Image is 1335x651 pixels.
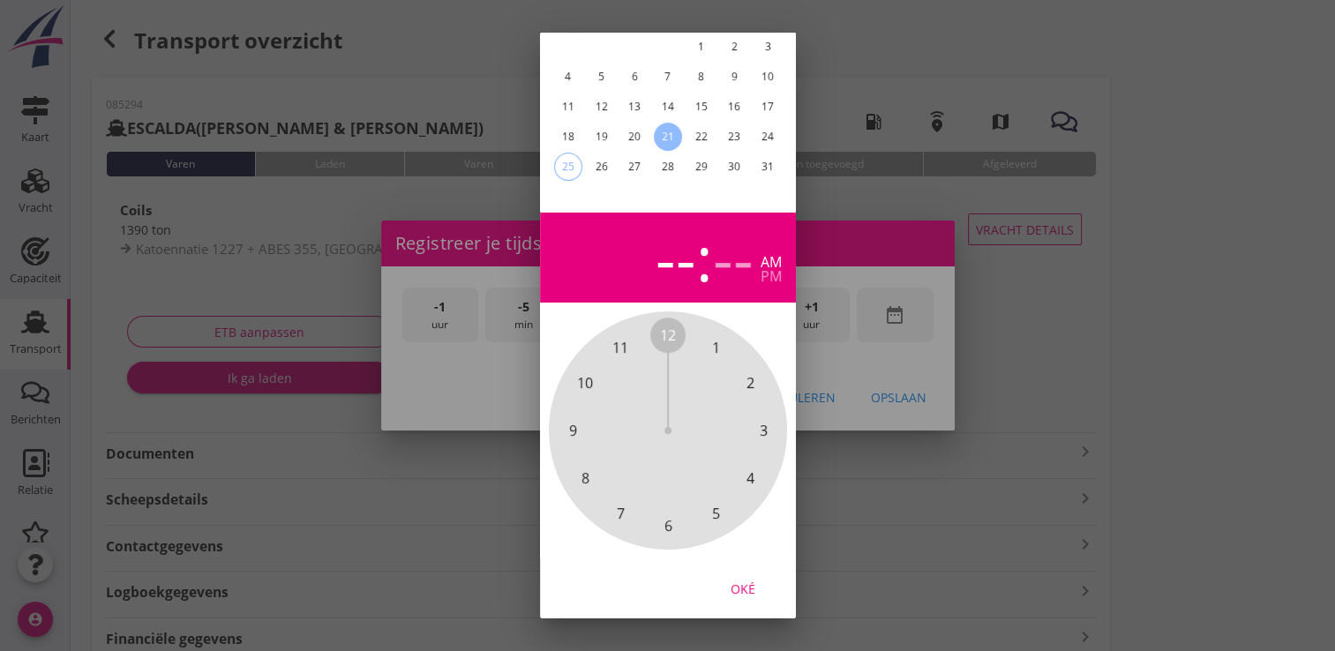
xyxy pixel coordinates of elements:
[653,123,681,151] button: 21
[720,33,748,61] button: 2
[686,63,715,91] button: 8
[704,572,782,604] button: Oké
[620,63,649,91] button: 6
[720,123,748,151] button: 23
[713,227,754,288] div: --
[754,63,782,91] button: 10
[711,337,719,358] span: 1
[620,153,649,181] button: 27
[653,153,681,181] button: 28
[577,372,593,393] span: 10
[720,93,748,121] button: 16
[660,325,676,346] span: 12
[568,420,576,441] span: 9
[620,123,649,151] button: 20
[686,123,715,151] button: 22
[554,153,581,180] div: 25
[653,93,681,121] button: 14
[653,63,681,91] button: 7
[754,33,782,61] button: 3
[686,93,715,121] button: 15
[686,153,715,181] button: 29
[718,579,768,597] div: Oké
[664,515,671,536] span: 6
[616,502,624,523] span: 7
[553,123,581,151] button: 18
[553,63,581,91] button: 4
[761,255,782,269] div: am
[754,123,782,151] button: 24
[759,420,767,441] span: 3
[587,123,615,151] button: 19
[656,227,696,288] div: --
[620,93,649,121] button: 13
[746,372,754,393] span: 2
[746,468,754,489] span: 4
[720,63,748,91] button: 9
[761,269,782,283] div: pm
[720,153,748,181] button: 30
[696,227,713,288] span: :
[553,153,581,181] button: 25
[587,63,615,91] button: 5
[612,337,628,358] span: 11
[587,153,615,181] button: 26
[711,502,719,523] span: 5
[587,93,615,121] button: 12
[581,468,589,489] span: 8
[553,93,581,121] button: 11
[754,153,782,181] button: 31
[686,33,715,61] button: 1
[754,93,782,121] button: 17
